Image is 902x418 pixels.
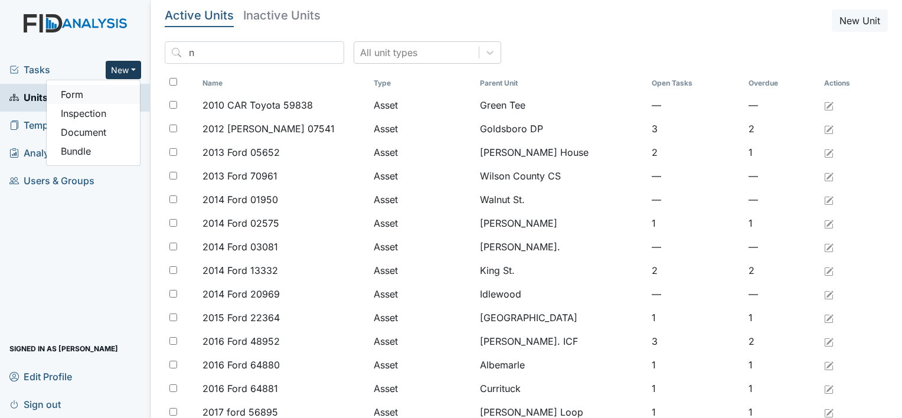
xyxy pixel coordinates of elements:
[47,85,140,104] a: Form
[369,188,475,211] td: Asset
[647,211,744,235] td: 1
[9,367,72,386] span: Edit Profile
[198,73,369,93] th: Toggle SortBy
[202,311,280,325] span: 2015 Ford 22364
[475,211,646,235] td: [PERSON_NAME]
[824,169,834,183] a: Edit
[744,235,819,259] td: —
[744,211,819,235] td: 1
[475,164,646,188] td: Wilson County CS
[824,122,834,136] a: Edit
[647,141,744,164] td: 2
[475,117,646,141] td: Goldsboro DP
[202,169,277,183] span: 2013 Ford 70961
[824,287,834,301] a: Edit
[369,211,475,235] td: Asset
[824,311,834,325] a: Edit
[369,235,475,259] td: Asset
[202,381,278,396] span: 2016 Ford 64881
[475,235,646,259] td: [PERSON_NAME].
[824,98,834,112] a: Edit
[202,263,278,277] span: 2014 Ford 13332
[647,329,744,353] td: 3
[369,141,475,164] td: Asset
[647,117,744,141] td: 3
[202,358,280,372] span: 2016 Ford 64880
[647,188,744,211] td: —
[824,334,834,348] a: Edit
[9,63,106,77] a: Tasks
[475,306,646,329] td: [GEOGRAPHIC_DATA]
[475,329,646,353] td: [PERSON_NAME]. ICF
[744,329,819,353] td: 2
[647,259,744,282] td: 2
[9,116,70,135] span: Templates
[202,98,313,112] span: 2010 CAR Toyota 59838
[824,263,834,277] a: Edit
[475,141,646,164] td: [PERSON_NAME] House
[824,358,834,372] a: Edit
[475,73,646,93] th: Toggle SortBy
[647,306,744,329] td: 1
[360,45,417,60] div: All unit types
[647,282,744,306] td: —
[647,93,744,117] td: —
[106,61,141,79] button: New
[647,73,744,93] th: Toggle SortBy
[369,117,475,141] td: Asset
[744,117,819,141] td: 2
[647,235,744,259] td: —
[475,93,646,117] td: Green Tee
[832,9,888,32] button: New Unit
[202,334,280,348] span: 2016 Ford 48952
[9,172,94,190] span: Users & Groups
[369,377,475,400] td: Asset
[202,192,278,207] span: 2014 Ford 01950
[369,353,475,377] td: Asset
[475,259,646,282] td: King St.
[9,89,48,107] span: Units
[202,240,278,254] span: 2014 Ford 03081
[369,164,475,188] td: Asset
[202,122,335,136] span: 2012 [PERSON_NAME] 07541
[744,141,819,164] td: 1
[202,145,280,159] span: 2013 Ford 05652
[243,9,321,21] h5: Inactive Units
[647,164,744,188] td: —
[819,73,878,93] th: Actions
[744,164,819,188] td: —
[369,329,475,353] td: Asset
[9,395,61,413] span: Sign out
[47,104,140,123] a: Inspection
[475,377,646,400] td: Currituck
[369,93,475,117] td: Asset
[9,144,62,162] span: Analysis
[9,339,118,358] span: Signed in as [PERSON_NAME]
[369,259,475,282] td: Asset
[369,306,475,329] td: Asset
[744,306,819,329] td: 1
[369,73,475,93] th: Toggle SortBy
[165,9,234,21] h5: Active Units
[744,73,819,93] th: Toggle SortBy
[369,282,475,306] td: Asset
[169,78,177,86] input: Toggle All Rows Selected
[824,216,834,230] a: Edit
[475,353,646,377] td: Albemarle
[475,282,646,306] td: Idlewood
[824,192,834,207] a: Edit
[47,123,140,142] a: Document
[47,142,140,161] a: Bundle
[744,259,819,282] td: 2
[744,93,819,117] td: —
[744,282,819,306] td: —
[647,377,744,400] td: 1
[744,188,819,211] td: —
[647,353,744,377] td: 1
[475,188,646,211] td: Walnut St.
[744,353,819,377] td: 1
[202,287,280,301] span: 2014 Ford 20969
[202,216,279,230] span: 2014 Ford 02575
[824,240,834,254] a: Edit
